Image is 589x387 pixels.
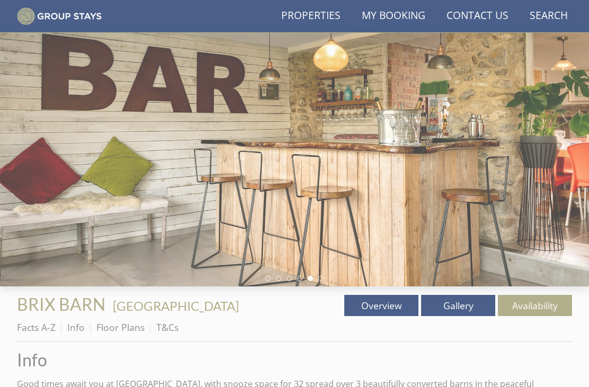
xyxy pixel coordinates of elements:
a: Overview [344,295,418,316]
img: Group Stays [17,7,102,25]
a: Info [67,321,85,334]
a: Gallery [421,295,495,316]
a: Floor Plans [96,321,145,334]
span: BRIX BARN [17,294,105,314]
a: Contact Us [442,4,513,28]
a: Availability [498,295,572,316]
a: BRIX BARN [17,294,109,314]
a: My Booking [358,4,430,28]
a: T&Cs [156,321,179,334]
a: [GEOGRAPHIC_DATA] [113,298,239,313]
a: Properties [277,4,345,28]
span: - [109,298,239,313]
a: Facts A-Z [17,321,56,334]
a: Search [525,4,572,28]
a: Info [17,350,572,369]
